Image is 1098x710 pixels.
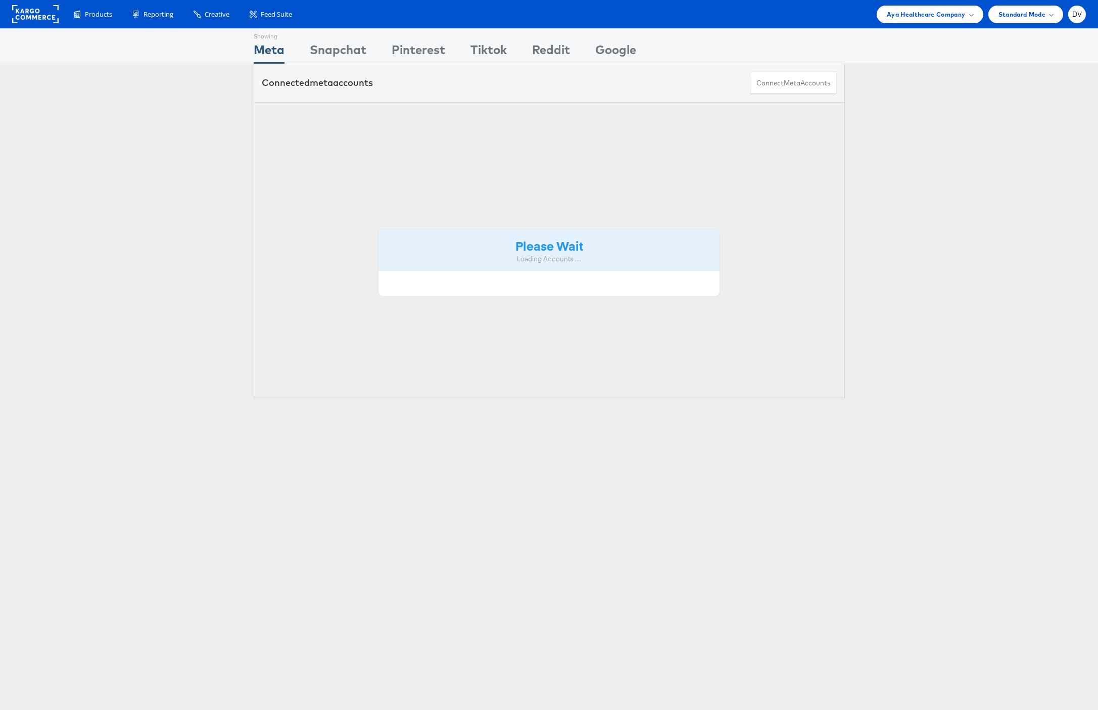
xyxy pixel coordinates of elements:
[310,41,366,64] div: Snapchat
[85,10,112,19] span: Products
[470,41,507,64] div: Tiktok
[515,237,583,254] strong: Please Wait
[254,29,284,41] div: Showing
[532,41,570,64] div: Reddit
[595,41,636,64] div: Google
[887,9,966,20] span: Aya Healthcare Company
[262,76,373,89] div: Connected accounts
[254,41,284,64] div: Meta
[1072,11,1082,18] span: DV
[750,72,837,94] button: ConnectmetaAccounts
[392,41,445,64] div: Pinterest
[784,78,800,88] span: meta
[261,10,292,19] span: Feed Suite
[205,10,229,19] span: Creative
[144,10,173,19] span: Reporting
[998,9,1045,20] span: Standard Mode
[386,254,712,264] div: Loading Accounts ....
[310,77,333,88] span: meta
